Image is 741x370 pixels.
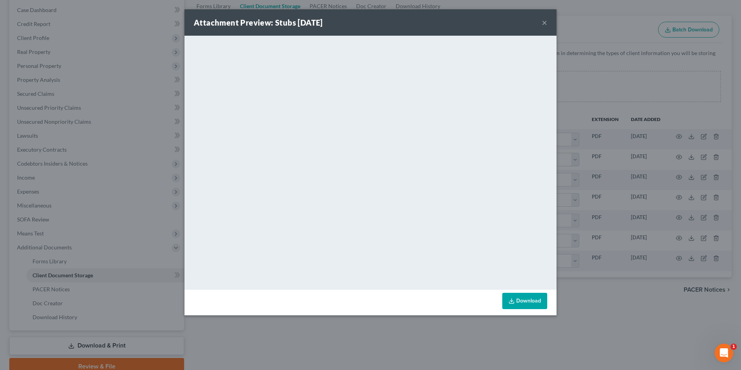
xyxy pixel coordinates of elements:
[715,344,733,362] iframe: Intercom live chat
[194,18,323,27] strong: Attachment Preview: Stubs [DATE]
[731,344,737,350] span: 1
[502,293,547,309] a: Download
[542,18,547,27] button: ×
[184,36,557,288] iframe: <object ng-attr-data='[URL][DOMAIN_NAME]' type='application/pdf' width='100%' height='650px'></ob...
